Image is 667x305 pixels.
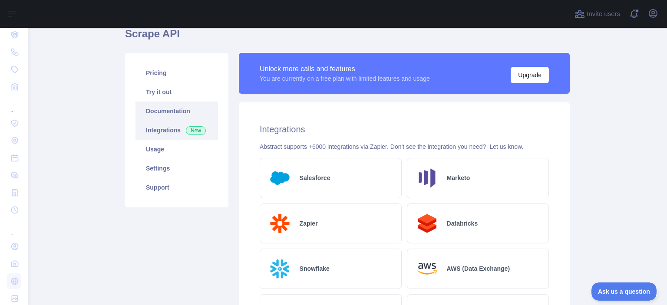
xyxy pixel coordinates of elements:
[587,9,620,19] span: Invite users
[300,174,330,182] h2: Salesforce
[135,121,218,140] a: Integrations New
[7,220,21,237] div: ...
[300,219,318,228] h2: Zapier
[135,102,218,121] a: Documentation
[267,211,293,236] img: Logo
[511,67,549,83] button: Upgrade
[186,126,206,135] span: New
[267,256,293,282] img: Logo
[135,63,218,82] a: Pricing
[447,174,470,182] h2: Marketo
[135,82,218,102] a: Try it out
[414,211,440,236] img: Logo
[125,27,570,48] h1: Scrape API
[260,74,430,83] div: You are currently on a free plan with limited features and usage
[260,123,549,135] h2: Integrations
[135,140,218,159] a: Usage
[260,64,430,74] div: Unlock more calls and features
[7,96,21,114] div: ...
[591,282,658,301] iframe: Toggle Customer Support
[135,178,218,197] a: Support
[414,256,440,282] img: Logo
[300,264,330,273] h2: Snowflake
[489,143,523,150] a: Let us know.
[447,219,478,228] h2: Databricks
[573,7,622,21] button: Invite users
[414,165,440,191] img: Logo
[135,159,218,178] a: Settings
[447,264,510,273] h2: AWS (Data Exchange)
[260,142,549,151] div: Abstract supports +6000 integrations via Zapier. Don't see the integration you need?
[267,165,293,191] img: Logo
